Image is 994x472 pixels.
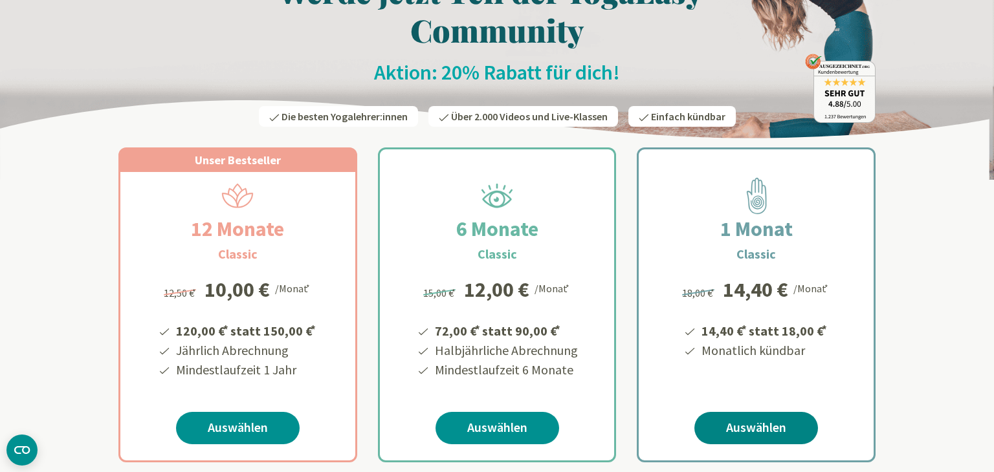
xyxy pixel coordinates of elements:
h3: Classic [478,244,517,264]
li: Mindestlaufzeit 1 Jahr [174,360,318,380]
h2: 12 Monate [160,213,315,244]
li: Jährlich Abrechnung [174,341,318,360]
a: Auswählen [436,412,559,444]
li: Monatlich kündbar [700,341,829,360]
a: Auswählen [694,412,818,444]
div: /Monat [793,279,830,296]
span: 18,00 € [682,286,716,299]
div: /Monat [275,279,312,296]
span: Unser Bestseller [195,153,281,167]
li: 120,00 € statt 150,00 € [174,319,318,341]
span: Einfach kündbar [651,110,725,123]
li: 14,40 € statt 18,00 € [700,319,829,341]
li: 72,00 € statt 90,00 € [433,319,578,341]
span: 12,50 € [164,286,198,299]
div: 12,00 € [464,279,529,300]
span: 15,00 € [423,286,458,299]
h2: Aktion: 20% Rabatt für dich! [118,59,876,85]
a: Auswählen [176,412,300,444]
li: Halbjährliche Abrechnung [433,341,578,360]
div: 14,40 € [723,279,788,300]
li: Mindestlaufzeit 6 Monate [433,360,578,380]
div: 10,00 € [204,279,270,300]
span: Die besten Yogalehrer:innen [282,110,408,123]
div: /Monat [535,279,571,296]
h2: 6 Monate [425,213,569,244]
span: Über 2.000 Videos und Live-Klassen [451,110,608,123]
h2: 1 Monat [689,213,824,244]
img: ausgezeichnet_badge.png [805,54,876,123]
button: CMP-Widget öffnen [6,434,38,466]
h3: Classic [736,244,776,264]
h3: Classic [218,244,258,264]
